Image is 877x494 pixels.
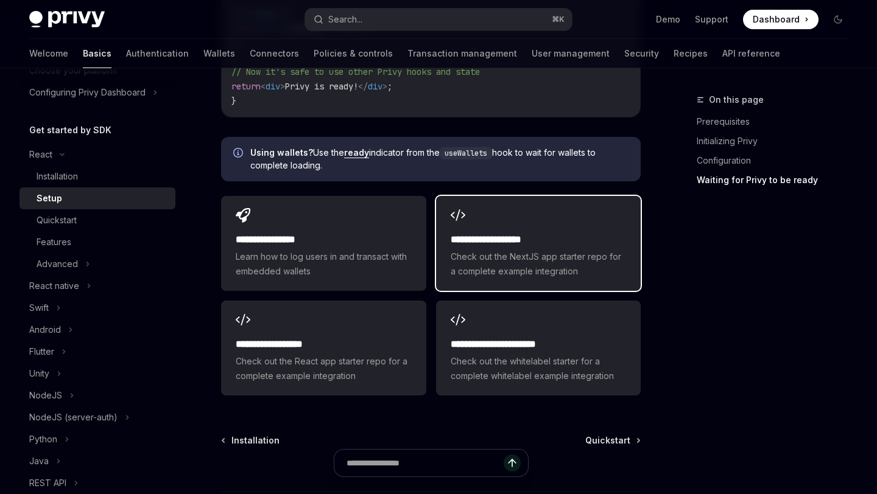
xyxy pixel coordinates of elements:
div: React [29,147,52,162]
strong: Using wallets? [250,147,313,158]
span: ; [387,81,392,92]
svg: Info [233,148,245,160]
span: < [261,81,266,92]
a: Support [695,13,728,26]
span: Check out the whitelabel starter for a complete whitelabel example integration [451,354,626,383]
div: REST API [29,476,66,490]
span: Check out the React app starter repo for a complete example integration [236,354,411,383]
button: Send message [504,454,521,471]
div: Configuring Privy Dashboard [29,85,146,100]
div: Quickstart [37,213,77,228]
a: Security [624,39,659,68]
span: Installation [231,434,280,447]
a: Recipes [674,39,708,68]
div: NodeJS [29,388,62,403]
a: **** **** **** *Learn how to log users in and transact with embedded wallets [221,196,426,291]
span: Learn how to log users in and transact with embedded wallets [236,249,411,279]
a: Installation [19,165,175,187]
button: Search...⌘K [305,9,571,30]
span: On this page [709,92,764,107]
span: Quickstart [585,434,630,447]
h5: Get started by SDK [29,123,111,137]
span: > [382,81,387,92]
a: Setup [19,187,175,209]
div: React native [29,279,79,293]
a: Waiting for Privy to be ready [697,170,858,190]
button: Toggle dark mode [828,10,848,29]
div: Java [29,454,49,468]
div: Installation [37,169,78,184]
a: Prerequisites [697,112,858,131]
span: Dashboard [753,13,800,26]
a: API reference [722,39,780,68]
a: Policies & controls [314,39,393,68]
a: Transaction management [407,39,517,68]
span: Privy is ready! [285,81,358,92]
div: Python [29,432,57,447]
span: div [368,81,382,92]
img: dark logo [29,11,105,28]
a: Welcome [29,39,68,68]
a: Installation [222,434,280,447]
span: ⌘ K [552,15,565,24]
a: Dashboard [743,10,819,29]
span: } [231,96,236,106]
div: Android [29,322,61,337]
div: Search... [328,12,362,27]
a: **** **** **** **** ***Check out the whitelabel starter for a complete whitelabel example integra... [436,301,641,395]
a: Features [19,231,175,253]
a: **** **** **** ***Check out the React app starter repo for a complete example integration [221,301,426,395]
a: Quickstart [585,434,639,447]
span: // Now it's safe to use other Privy hooks and state [231,66,480,77]
div: Advanced [37,257,78,271]
span: Use the indicator from the hook to wait for wallets to complete loading. [250,147,629,172]
span: Check out the NextJS app starter repo for a complete example integration [451,249,626,279]
div: NodeJS (server-auth) [29,410,118,425]
div: Setup [37,191,62,206]
code: useWallets [440,147,492,159]
span: </ [358,81,368,92]
span: div [266,81,280,92]
a: Authentication [126,39,189,68]
a: Wallets [203,39,235,68]
a: ready [344,147,369,158]
a: Quickstart [19,209,175,231]
a: Demo [656,13,680,26]
a: Initializing Privy [697,131,858,151]
div: Unity [29,366,49,381]
a: Configuration [697,151,858,170]
a: User management [532,39,610,68]
a: Connectors [250,39,299,68]
div: Flutter [29,344,54,359]
div: Features [37,235,71,249]
div: Swift [29,301,49,315]
span: return [231,81,261,92]
a: **** **** **** ****Check out the NextJS app starter repo for a complete example integration [436,196,641,291]
a: Basics [83,39,111,68]
span: > [280,81,285,92]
